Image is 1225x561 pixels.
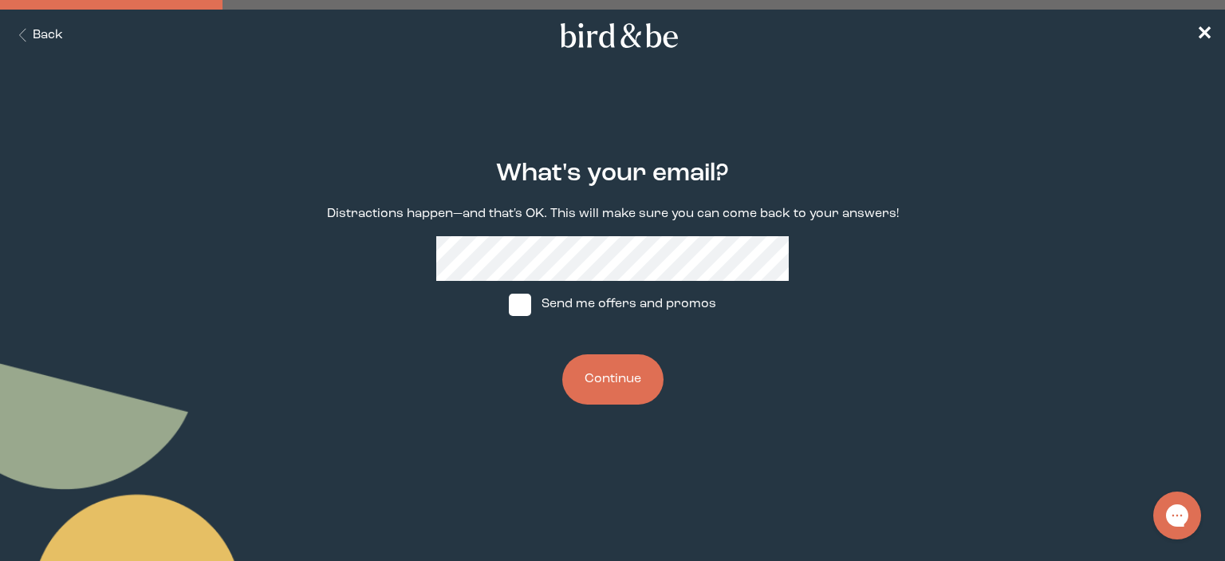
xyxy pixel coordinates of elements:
span: ✕ [1196,26,1212,45]
h2: What's your email? [496,156,729,192]
a: ✕ [1196,22,1212,49]
iframe: Gorgias live chat messenger [1145,486,1209,545]
p: Distractions happen—and that's OK. This will make sure you can come back to your answers! [327,205,899,223]
label: Send me offers and promos [494,281,731,329]
button: Continue [562,354,664,405]
button: Back Button [13,26,63,45]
